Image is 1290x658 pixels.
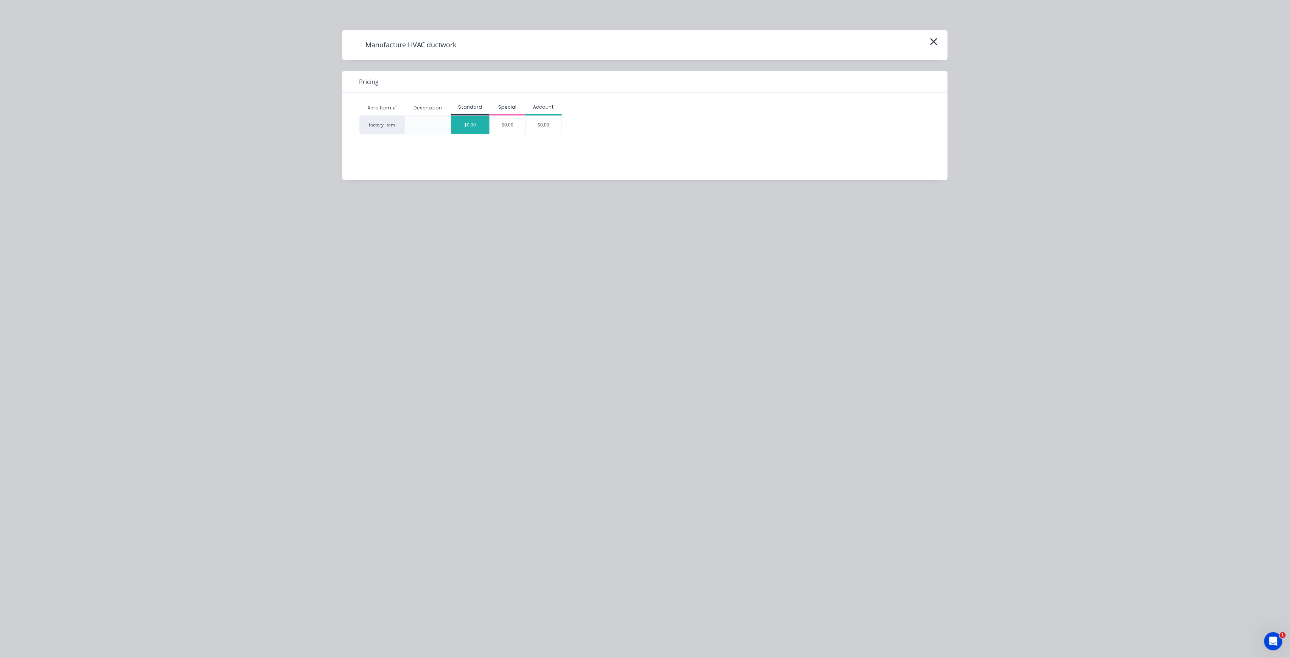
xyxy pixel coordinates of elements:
span: Pricing [359,77,379,86]
div: $0.00 [451,116,490,134]
div: $0.00 [526,116,561,134]
h4: Manufacture HVAC ductwork [354,38,468,52]
div: Description [407,98,448,117]
iframe: Intercom live chat [1264,632,1282,650]
div: Account [525,104,562,111]
div: $0.00 [490,116,526,134]
span: 1 [1280,632,1286,638]
div: Standard [451,104,490,111]
div: factory_item [359,115,405,134]
div: Special [490,104,526,111]
div: Xero Item # [359,100,405,115]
